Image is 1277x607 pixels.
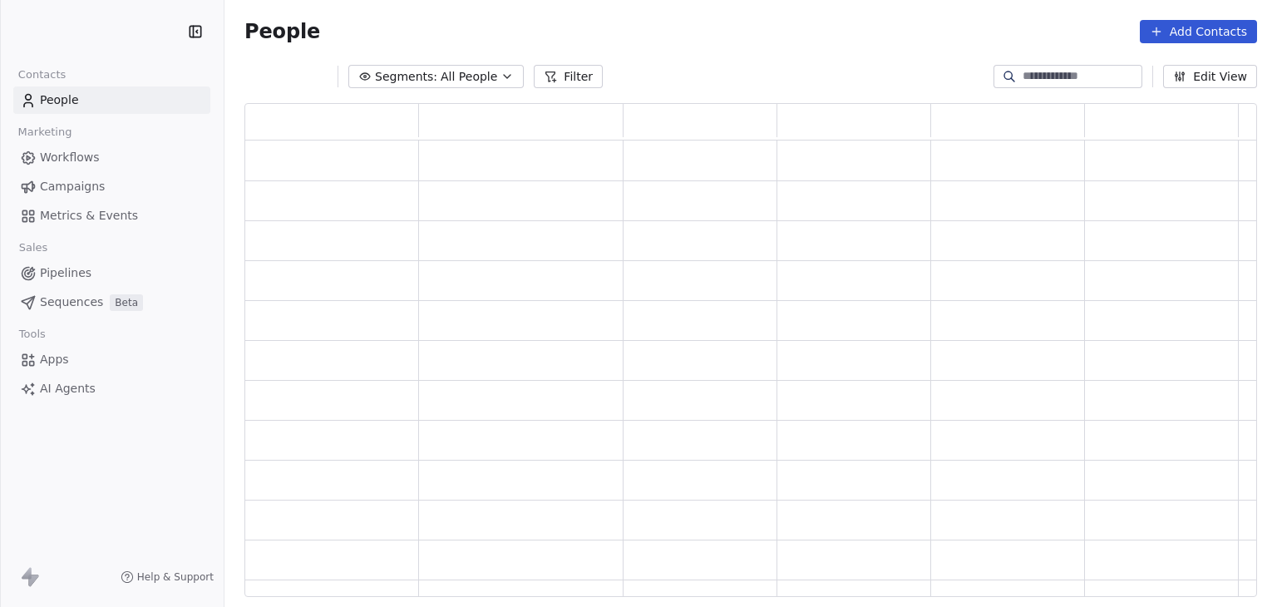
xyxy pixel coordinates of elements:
span: Contacts [11,62,73,87]
span: Pipelines [40,264,91,282]
button: Edit View [1163,65,1257,88]
a: Metrics & Events [13,202,210,229]
button: Add Contacts [1140,20,1257,43]
button: Filter [534,65,603,88]
a: SequencesBeta [13,289,210,316]
span: Marketing [11,120,79,145]
a: Help & Support [121,570,214,584]
span: People [244,19,320,44]
a: Workflows [13,144,210,171]
span: Help & Support [137,570,214,584]
a: Pipelines [13,259,210,287]
span: AI Agents [40,380,96,397]
span: Metrics & Events [40,207,138,225]
span: Segments: [375,68,437,86]
span: Sequences [40,294,103,311]
span: Tools [12,322,52,347]
span: Sales [12,235,55,260]
span: All People [441,68,497,86]
a: Apps [13,346,210,373]
span: Apps [40,351,69,368]
span: Beta [110,294,143,311]
span: People [40,91,79,109]
span: Workflows [40,149,100,166]
a: AI Agents [13,375,210,402]
a: People [13,86,210,114]
a: Campaigns [13,173,210,200]
span: Campaigns [40,178,105,195]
